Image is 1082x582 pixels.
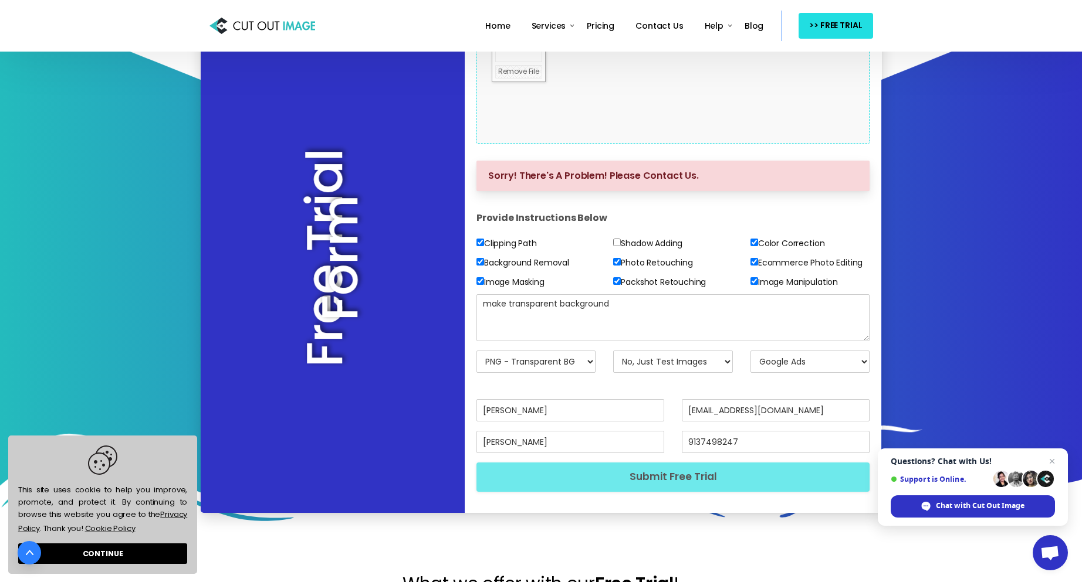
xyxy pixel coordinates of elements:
a: Remove File [495,65,542,79]
input: Full Name (Required) [476,399,664,421]
label: Image Masking [476,275,545,290]
span: Help [705,20,723,32]
span: Questions? Chat with Us! [891,457,1055,466]
a: Blog [740,13,768,39]
span: Close chat [1045,454,1059,468]
input: Phone Number [682,431,870,453]
span: Contact Us [635,20,683,32]
a: Help [700,13,728,39]
a: Privacy Policy [18,509,187,534]
label: Ecommerce Photo Editing [750,256,863,270]
a: Pricing [582,13,619,39]
span: This site uses cookie to help you improve, promote, and protect it. By continuing to browse this ... [18,445,187,536]
input: Company Name [476,431,664,453]
img: Cut Out Image [209,15,315,37]
a: Contact Us [631,13,688,39]
span: Services [532,20,566,32]
a: Home [481,13,515,39]
label: Clipping Path [476,236,537,251]
input: Packshot Retouching [613,277,621,285]
span: Blog [745,20,763,32]
label: Background Removal [476,256,569,270]
span: Pricing [587,20,614,32]
div: Chat with Cut Out Image [891,495,1055,518]
input: Color Correction [750,239,758,246]
input: Clipping Path [476,239,484,246]
span: Chat with Cut Out Image [936,501,1024,511]
span: Sorry! There's A Problem! Please Contact Us. [488,169,699,182]
span: Home [485,20,510,32]
input: Background Removal [476,258,484,266]
div: Open chat [1033,535,1068,570]
label: Color Correction [750,236,824,251]
a: Go to top [18,541,41,564]
span: Support is Online. [891,475,989,484]
input: Image Masking [476,277,484,285]
div: cookieconsent [8,435,197,574]
span: >> FREE TRIAL [809,18,862,33]
label: Image Manipulation [750,275,838,290]
input: Image Manipulation [750,277,758,285]
a: dismiss cookie message [18,543,187,564]
a: learn more about cookies [83,520,137,536]
input: Ecommerce Photo Editing [750,258,758,266]
input: Shadow Adding [613,239,621,246]
a: >> FREE TRIAL [799,13,873,38]
h4: Provide Instructions Below [476,200,870,236]
input: Photo Retouching [613,258,621,266]
label: Shadow Adding [613,236,682,251]
label: Packshot Retouching [613,275,706,290]
input: Email Address (Required) [682,399,870,421]
label: Photo Retouching [613,256,692,270]
a: Services [527,13,571,39]
button: Submit Free Trial [476,462,870,491]
h2: Free Trial Form [317,144,348,372]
